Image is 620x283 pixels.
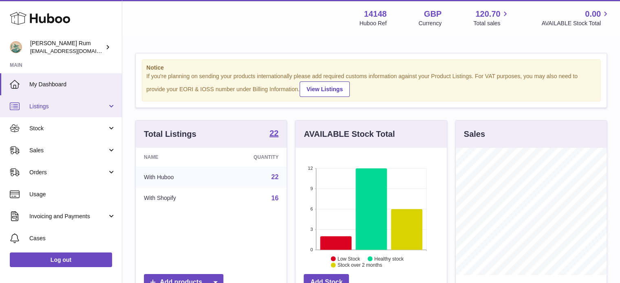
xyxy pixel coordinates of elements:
text: 0 [311,247,313,252]
strong: 22 [269,129,278,137]
span: AVAILABLE Stock Total [541,20,610,27]
div: [PERSON_NAME] Rum [30,39,104,55]
td: With Huboo [136,167,217,188]
text: 3 [311,227,313,232]
span: Invoicing and Payments [29,213,107,220]
span: Cases [29,235,116,242]
a: Log out [10,252,112,267]
text: 6 [311,206,313,211]
span: Stock [29,125,107,132]
td: With Shopify [136,188,217,209]
span: Total sales [473,20,510,27]
strong: GBP [424,9,441,20]
a: 22 [271,173,279,180]
h3: AVAILABLE Stock Total [304,129,395,140]
a: 120.70 Total sales [473,9,510,27]
th: Quantity [217,148,287,167]
text: Stock over 2 months [338,262,382,268]
text: 9 [311,186,313,191]
span: My Dashboard [29,81,116,88]
span: Sales [29,147,107,154]
span: 0.00 [585,9,601,20]
div: Currency [419,20,442,27]
strong: Notice [146,64,596,72]
a: 22 [269,129,278,139]
a: 0.00 AVAILABLE Stock Total [541,9,610,27]
div: If you're planning on sending your products internationally please add required customs informati... [146,72,596,97]
img: internalAdmin-14148@internal.huboo.com [10,41,22,53]
strong: 14148 [364,9,387,20]
text: Low Stock [338,256,360,261]
span: 120.70 [475,9,500,20]
a: View Listings [300,81,350,97]
span: Orders [29,169,107,176]
span: Listings [29,103,107,110]
span: [EMAIL_ADDRESS][DOMAIN_NAME] [30,48,120,54]
h3: Total Listings [144,129,196,140]
text: 12 [308,166,313,171]
span: Usage [29,191,116,198]
a: 16 [271,195,279,202]
th: Name [136,148,217,167]
text: Healthy stock [374,256,404,261]
h3: Sales [464,129,485,140]
div: Huboo Ref [360,20,387,27]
